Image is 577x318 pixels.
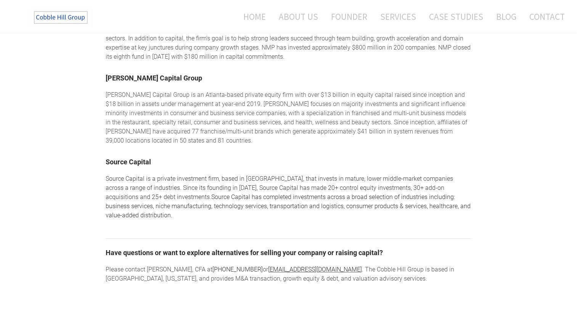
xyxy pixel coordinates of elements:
[268,266,362,273] a: [EMAIL_ADDRESS][DOMAIN_NAME]
[106,249,383,257] font: Have questions or want to explore alternatives for selling your company or raising capital?
[524,6,565,27] a: Contact
[29,8,94,27] img: The Cobble Hill Group LLC
[106,175,453,201] span: Source Capital is a private investment firm, based in [GEOGRAPHIC_DATA], that invests in mature, ...
[232,6,272,27] a: Home
[212,266,263,273] a: [PHONE_NUMBER]
[106,265,472,283] div: Please contact [PERSON_NAME], CFA at or . The Cobble Hill Group is based in [GEOGRAPHIC_DATA], [U...
[106,16,472,61] div: Noro-[PERSON_NAME] Partners (NMP), founded in [DATE], is an early growth equity firm backing high...
[106,193,471,219] span: Source Capital has completed investments across a broad selection of industries including: busine...
[106,174,472,220] div: ​
[423,6,489,27] a: Case Studies
[106,74,202,82] a: [PERSON_NAME] Capital Group
[106,91,467,144] span: [PERSON_NAME] Capital Group is an Atlanta‐based private equity firm with over $13 billion in equi...
[273,6,324,27] a: About Us
[106,158,151,166] a: Source Capital
[490,6,522,27] a: Blog
[374,6,422,27] a: Services
[325,6,373,27] a: Founder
